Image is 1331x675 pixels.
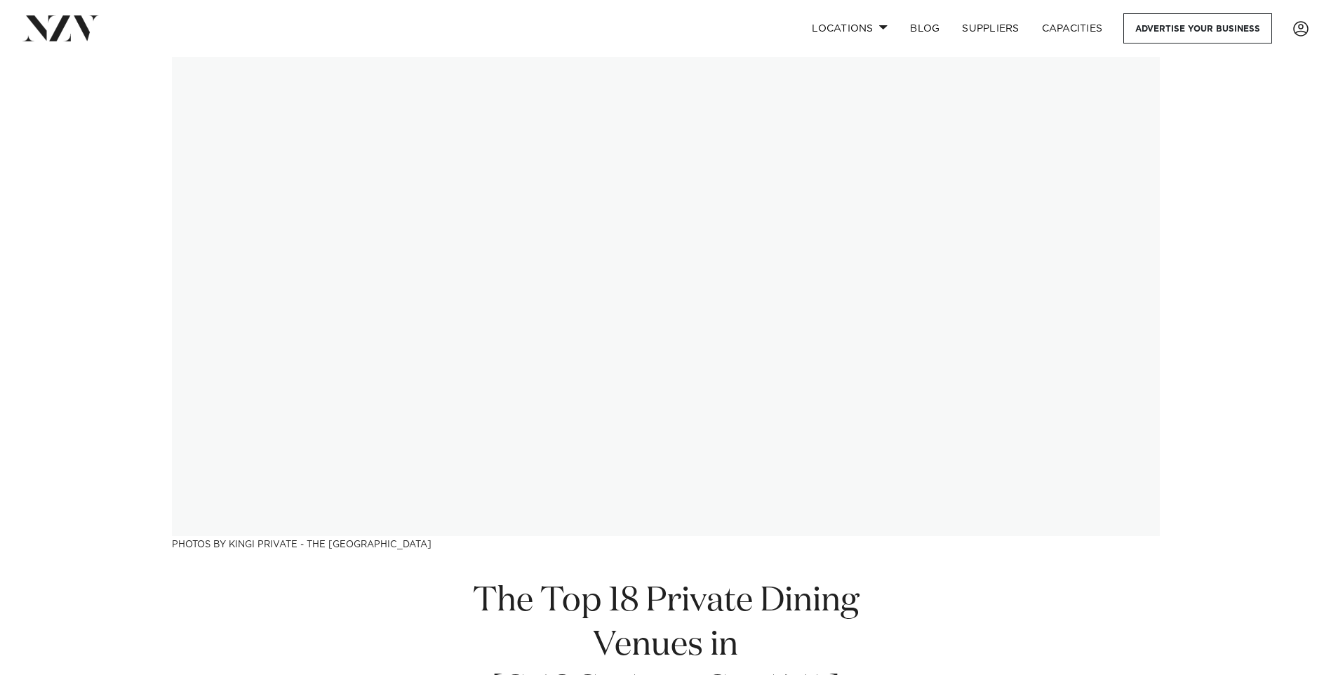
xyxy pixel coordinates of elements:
[951,13,1030,44] a: SUPPLIERS
[1123,13,1272,44] a: Advertise your business
[899,13,951,44] a: BLOG
[1031,13,1114,44] a: Capacities
[172,536,1160,551] h3: Photos by kingi Private - The [GEOGRAPHIC_DATA]
[801,13,899,44] a: Locations
[22,15,99,41] img: nzv-logo.png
